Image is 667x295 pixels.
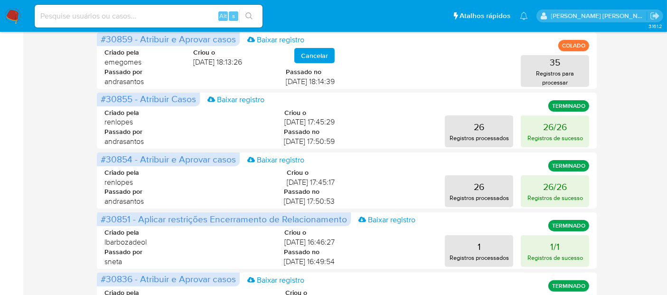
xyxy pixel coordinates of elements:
span: s [232,11,235,20]
p: luciana.joia@mercadopago.com.br [551,11,647,20]
a: Notificações [520,12,528,20]
span: Alt [219,11,227,20]
input: Pesquise usuários ou casos... [35,10,263,22]
span: Atalhos rápidos [460,11,510,21]
button: search-icon [239,10,259,23]
a: Sair [650,11,660,21]
span: 3.161.2 [648,22,662,30]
